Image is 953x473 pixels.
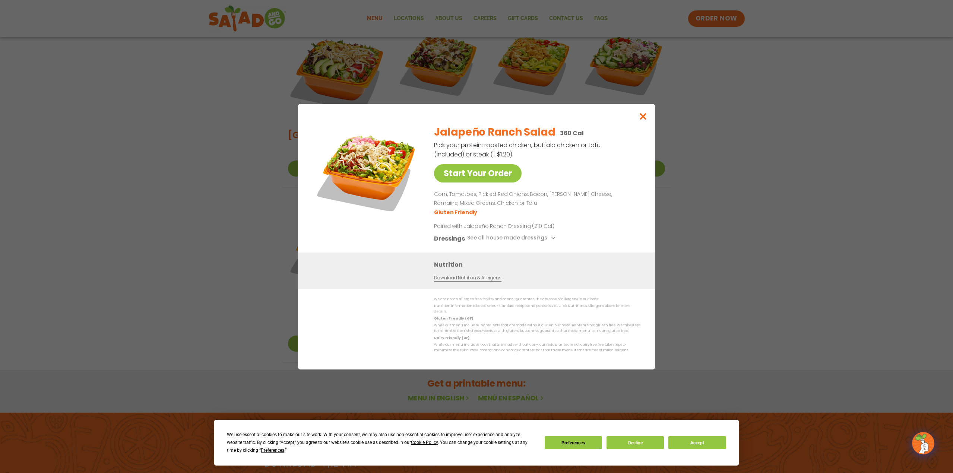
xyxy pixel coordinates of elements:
[434,260,644,269] h3: Nutrition
[261,448,284,453] span: Preferences
[607,436,664,449] button: Decline
[227,431,535,454] div: We use essential cookies to make our site work. With your consent, we may also use non-essential ...
[434,274,501,281] a: Download Nutrition & Allergens
[434,303,640,315] p: Nutrition information is based on our standard recipes and portion sizes. Click Nutrition & Aller...
[314,119,419,223] img: Featured product photo for Jalapeño Ranch Salad
[434,234,465,243] h3: Dressings
[434,140,602,159] p: Pick your protein: roasted chicken, buffalo chicken or tofu (included) or steak (+$1.20)
[631,104,655,129] button: Close modal
[434,316,473,320] strong: Gluten Friendly (GF)
[545,436,602,449] button: Preferences
[467,234,558,243] button: See all house made dressings
[434,208,478,216] li: Gluten Friendly
[434,124,555,140] h2: Jalapeño Ranch Salad
[434,296,640,302] p: We are not an allergen free facility and cannot guarantee the absence of allergens in our foods.
[668,436,726,449] button: Accept
[434,164,522,182] a: Start Your Order
[434,323,640,334] p: While our menu includes ingredients that are made without gluten, our restaurants are not gluten ...
[434,335,469,340] strong: Dairy Friendly (DF)
[913,433,934,454] img: wpChatIcon
[434,342,640,353] p: While our menu includes foods that are made without dairy, our restaurants are not dairy free. We...
[214,420,739,466] div: Cookie Consent Prompt
[434,222,572,230] p: Paired with Jalapeño Ranch Dressing (210 Cal)
[434,190,637,208] p: Corn, Tomatoes, Pickled Red Onions, Bacon, [PERSON_NAME] Cheese, Romaine, Mixed Greens, Chicken o...
[411,440,438,445] span: Cookie Policy
[560,128,584,138] p: 360 Cal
